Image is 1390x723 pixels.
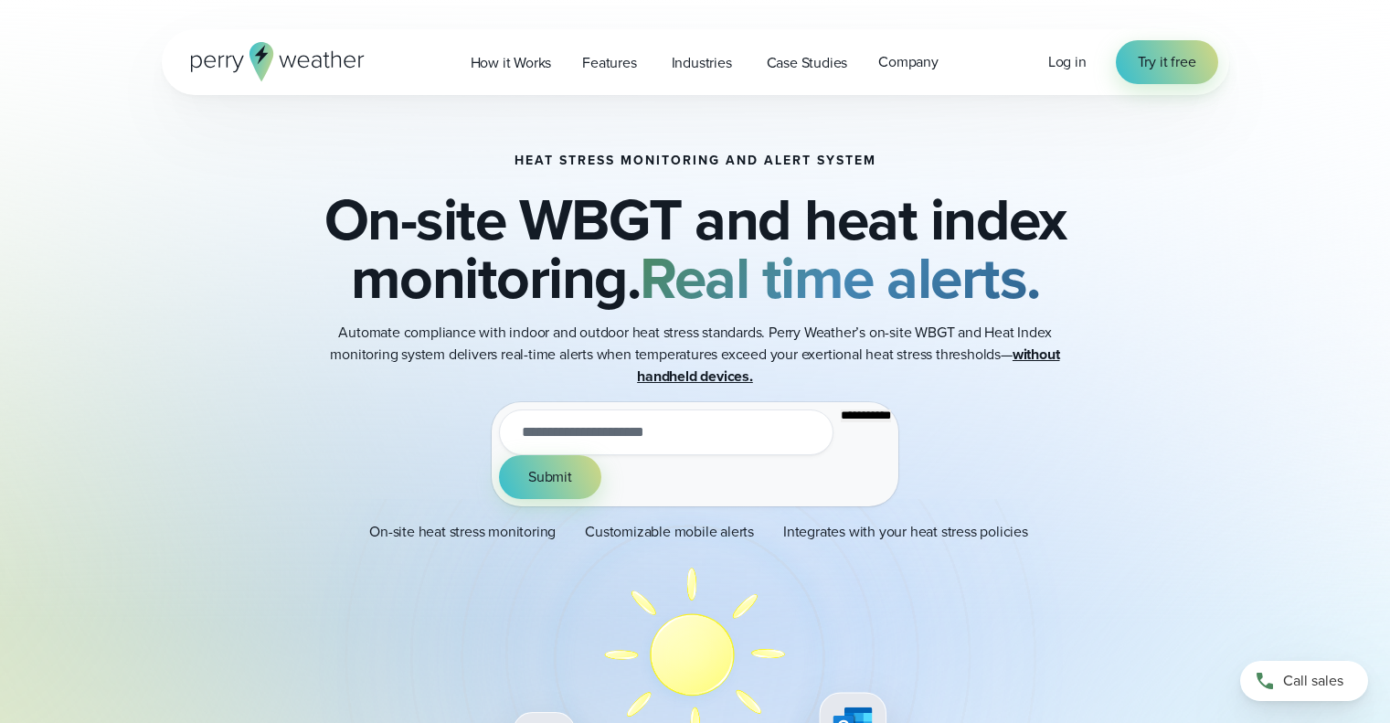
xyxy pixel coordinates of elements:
p: Integrates with your heat stress policies [783,521,1028,543]
button: Submit [499,455,601,499]
span: Try it free [1138,51,1196,73]
span: Submit [528,466,572,488]
h2: On-site WBGT and heat index monitoring. [253,190,1138,307]
span: Log in [1048,51,1087,72]
p: On-site heat stress monitoring [369,521,556,543]
strong: Real time alerts. [640,235,1040,321]
a: Call sales [1240,661,1368,701]
span: Case Studies [767,52,848,74]
a: Case Studies [751,44,864,81]
a: How it Works [455,44,568,81]
strong: without handheld devices. [637,344,1059,387]
h1: Heat Stress Monitoring and Alert System [515,154,876,168]
a: Try it free [1116,40,1218,84]
span: Company [878,51,939,73]
span: How it Works [471,52,552,74]
span: Features [582,52,636,74]
p: Customizable mobile alerts [585,521,754,543]
p: Automate compliance with indoor and outdoor heat stress standards. Perry Weather’s on-site WBGT a... [330,322,1061,388]
a: Log in [1048,51,1087,73]
span: Call sales [1283,670,1343,692]
span: Industries [672,52,732,74]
